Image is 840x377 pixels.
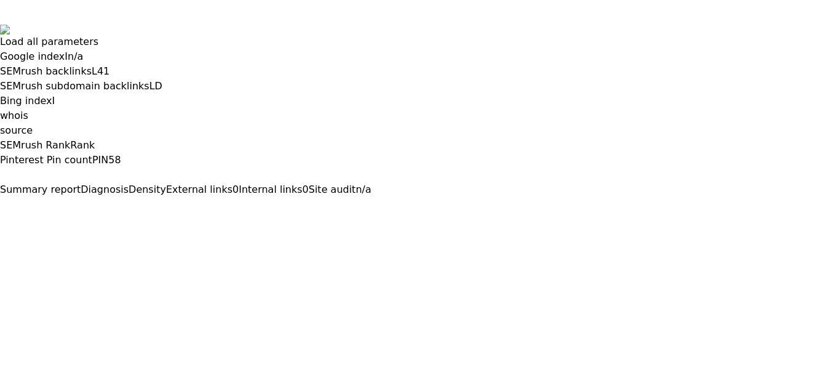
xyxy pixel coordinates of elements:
[355,184,371,195] span: n/a
[70,139,95,151] span: Rank
[92,154,108,166] span: PIN
[52,95,55,107] span: I
[129,184,166,195] span: Density
[149,80,162,92] span: LD
[68,51,83,62] a: n/a
[92,65,97,77] span: L
[303,184,309,195] span: 0
[65,51,68,62] span: I
[309,184,371,195] a: Site auditn/a
[232,184,239,195] span: 0
[81,184,129,195] span: Diagnosis
[309,184,356,195] span: Site audit
[166,184,232,195] span: External links
[97,65,109,77] a: 41
[239,184,302,195] span: Internal links
[108,154,121,166] a: 58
